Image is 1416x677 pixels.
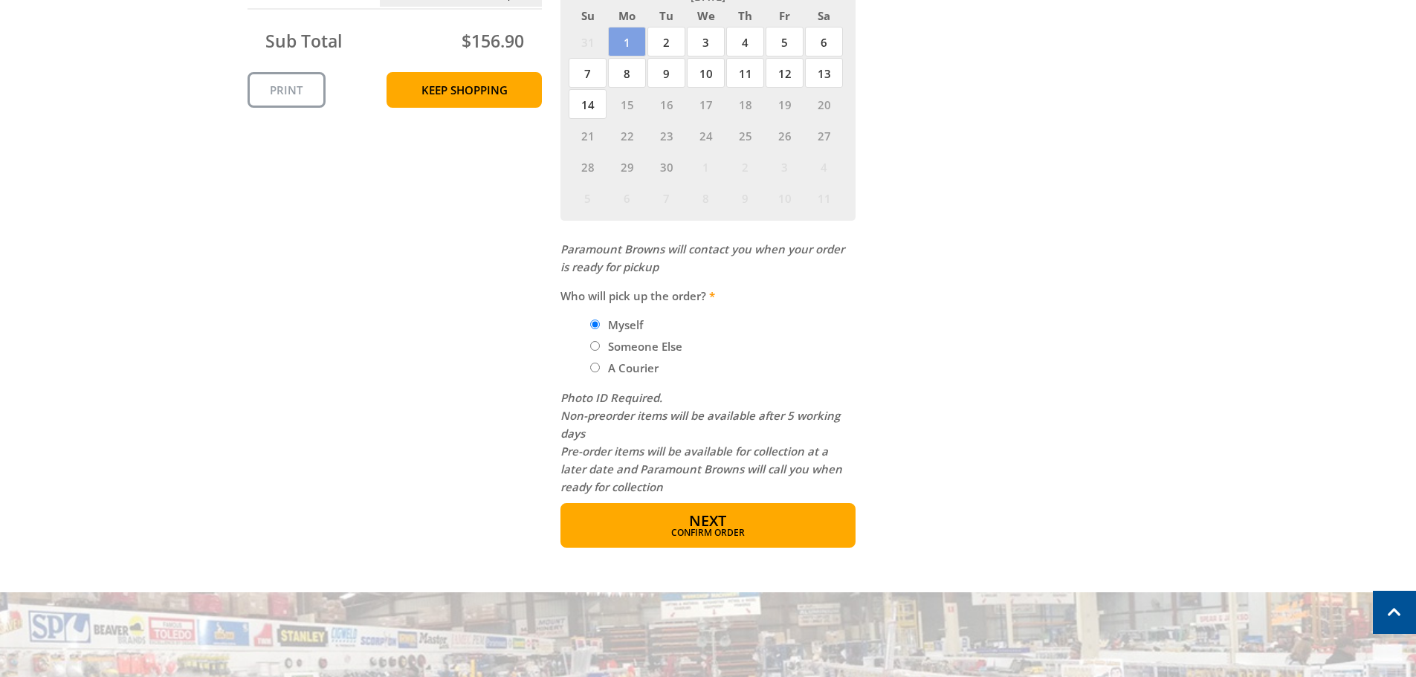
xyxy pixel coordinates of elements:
span: 22 [608,120,646,150]
span: 17 [687,89,725,119]
span: Tu [647,6,685,25]
span: 11 [726,58,764,88]
span: 4 [726,27,764,56]
span: 2 [726,152,764,181]
label: Myself [603,312,648,337]
em: Paramount Browns will contact you when your order is ready for pickup [560,242,844,274]
span: 29 [608,152,646,181]
span: 10 [687,58,725,88]
span: 4 [805,152,843,181]
span: 2 [647,27,685,56]
span: Mo [608,6,646,25]
span: 15 [608,89,646,119]
span: We [687,6,725,25]
span: 3 [766,152,804,181]
span: 9 [726,183,764,213]
span: 19 [766,89,804,119]
span: 21 [569,120,607,150]
input: Please select who will pick up the order. [590,320,600,329]
span: 12 [766,58,804,88]
span: Sa [805,6,843,25]
span: 31 [569,27,607,56]
span: 5 [766,27,804,56]
span: 1 [608,27,646,56]
span: $156.90 [462,29,524,53]
span: 23 [647,120,685,150]
span: 11 [805,183,843,213]
span: Su [569,6,607,25]
span: 7 [569,58,607,88]
span: 8 [608,58,646,88]
span: 27 [805,120,843,150]
span: Th [726,6,764,25]
span: 28 [569,152,607,181]
a: Print [248,72,326,108]
span: Fr [766,6,804,25]
span: 7 [647,183,685,213]
span: 1 [687,152,725,181]
span: 6 [608,183,646,213]
label: Someone Else [603,334,688,359]
span: 6 [805,27,843,56]
span: Sub Total [265,29,342,53]
span: 3 [687,27,725,56]
span: 26 [766,120,804,150]
span: 25 [726,120,764,150]
a: Keep Shopping [387,72,542,108]
span: 16 [647,89,685,119]
span: 9 [647,58,685,88]
span: Confirm order [592,528,824,537]
span: 30 [647,152,685,181]
button: Next Confirm order [560,503,856,548]
em: Photo ID Required. Non-preorder items will be available after 5 working days Pre-order items will... [560,390,842,494]
span: 18 [726,89,764,119]
label: A Courier [603,355,664,380]
span: 14 [569,89,607,119]
span: 20 [805,89,843,119]
span: 8 [687,183,725,213]
span: 13 [805,58,843,88]
span: Next [689,511,726,531]
span: 10 [766,183,804,213]
span: 24 [687,120,725,150]
span: 5 [569,183,607,213]
input: Please select who will pick up the order. [590,363,600,372]
label: Who will pick up the order? [560,287,856,305]
input: Please select who will pick up the order. [590,341,600,351]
